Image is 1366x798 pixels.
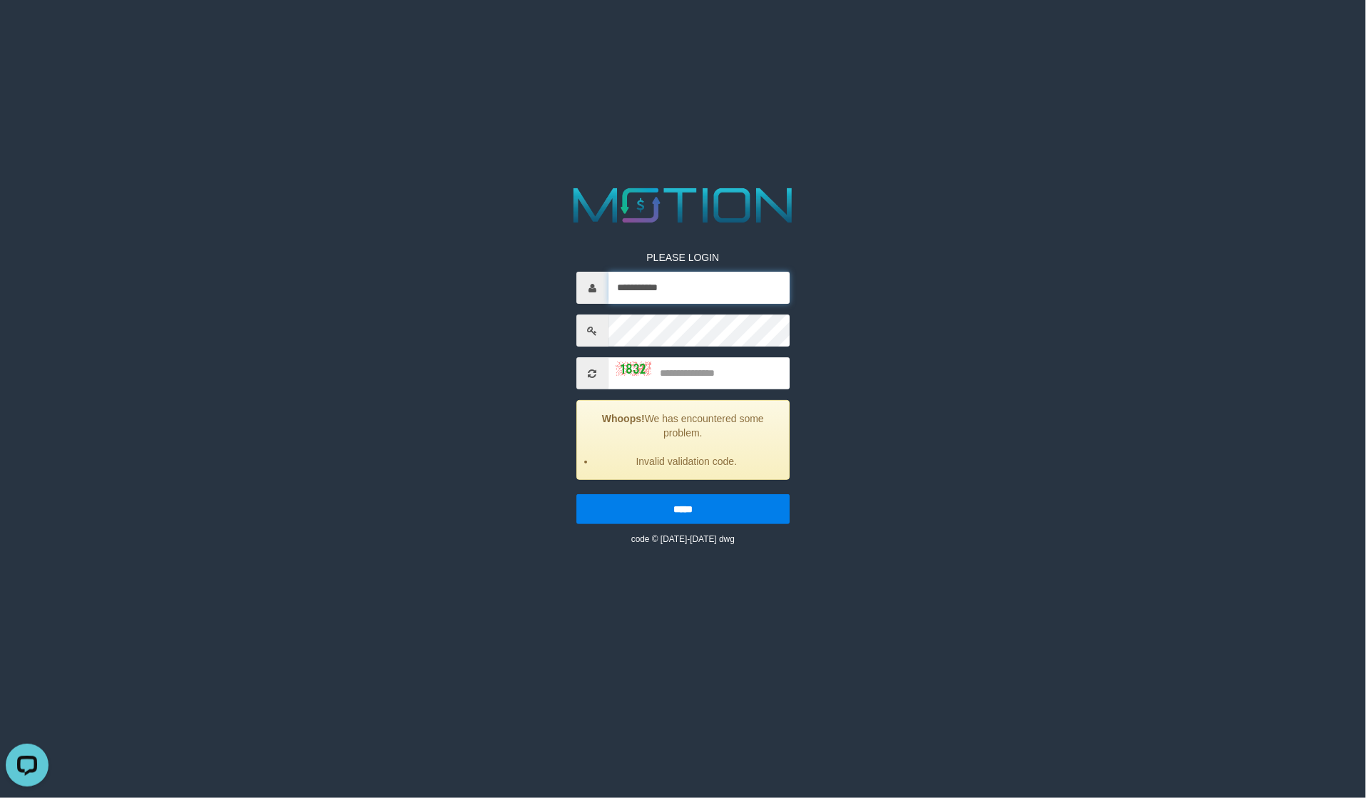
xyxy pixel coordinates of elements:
[616,362,651,376] img: captcha
[6,6,49,48] button: Open LiveChat chat widget
[602,413,645,424] strong: Whoops!
[576,400,790,480] div: We has encountered some problem.
[564,182,802,229] img: MOTION_logo.png
[595,454,778,469] li: Invalid validation code.
[631,534,735,544] small: code © [DATE]-[DATE] dwg
[576,250,790,265] p: PLEASE LOGIN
